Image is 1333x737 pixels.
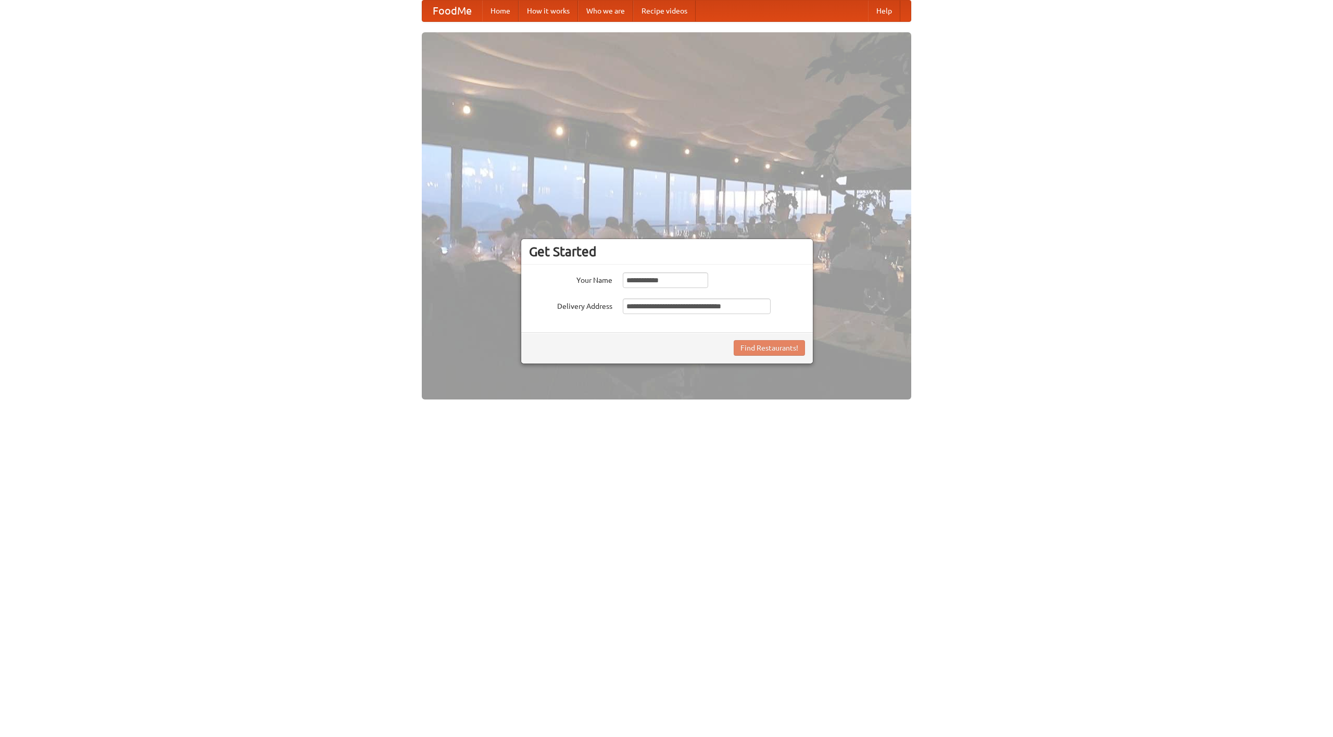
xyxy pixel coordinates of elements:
a: How it works [519,1,578,21]
a: Home [482,1,519,21]
label: Delivery Address [529,298,612,311]
label: Your Name [529,272,612,285]
button: Find Restaurants! [734,340,805,356]
a: Help [868,1,900,21]
a: Who we are [578,1,633,21]
a: Recipe videos [633,1,696,21]
h3: Get Started [529,244,805,259]
a: FoodMe [422,1,482,21]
